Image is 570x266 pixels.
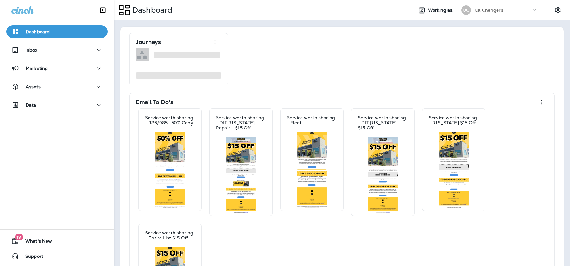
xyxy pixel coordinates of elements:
[475,8,503,13] p: Oil Changers
[136,99,173,105] p: Email To Do's
[19,254,43,261] span: Support
[287,132,337,208] img: 8b88160e-d300-47d9-bcf6-010143957bcf.jpg
[287,115,337,125] p: Service worth sharing - Fleet
[15,234,23,240] span: 19
[26,84,41,89] p: Assets
[6,62,108,75] button: Marketing
[26,66,48,71] p: Marketing
[25,47,37,53] p: Inbox
[26,102,36,108] p: Data
[145,115,195,125] p: Service worth sharing - 926/985- 50% Copy
[94,4,112,16] button: Collapse Sidebar
[216,115,266,130] p: Service worth sharing - DIT [US_STATE] Repair - $15 Off
[428,8,455,13] span: Working as:
[461,5,471,15] div: OC
[145,132,195,208] img: e3465258-a7a0-4653-aec9-d8518415ad33.jpg
[19,238,52,246] span: What's New
[26,29,50,34] p: Dashboard
[136,39,161,45] p: Journeys
[6,25,108,38] button: Dashboard
[6,250,108,263] button: Support
[358,115,408,130] p: Service worth sharing - DIT [US_STATE] - $15 Off
[6,44,108,56] button: Inbox
[145,230,195,240] p: Service worth sharing - Entire List $15 Off
[130,5,172,15] p: Dashboard
[429,115,479,125] p: Service worth sharing - [US_STATE] $15 Off
[6,99,108,111] button: Data
[552,4,564,16] button: Settings
[358,137,408,213] img: 6b88c771-220c-4a9d-b7b9-61c1bdc3a52c.jpg
[216,137,266,213] img: 311ee5de-8653-4600-a258-002b1f333988.jpg
[6,235,108,247] button: 19What's New
[6,80,108,93] button: Assets
[428,132,479,208] img: bbbf847f-bbde-4084-ad70-d3f2c89aeaf7.jpg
